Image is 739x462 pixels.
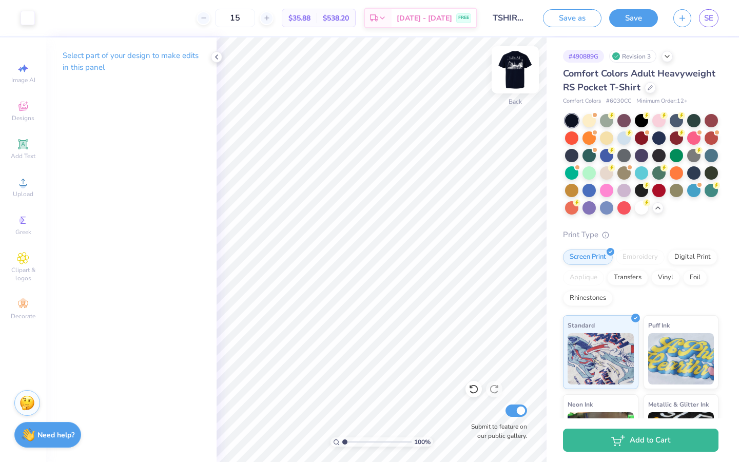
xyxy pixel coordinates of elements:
p: Select part of your design to make edits in this panel [63,50,200,73]
span: Clipart & logos [5,266,41,282]
span: Comfort Colors Adult Heavyweight RS Pocket T-Shirt [563,67,715,93]
span: Designs [12,114,34,122]
button: Add to Cart [563,429,718,452]
span: FREE [458,14,469,22]
span: $538.20 [323,13,349,24]
div: Back [509,97,522,106]
span: Add Text [11,152,35,160]
input: Untitled Design [485,8,535,28]
div: Vinyl [651,270,680,285]
div: # 490889G [563,50,604,63]
div: Digital Print [668,249,717,265]
span: Metallic & Glitter Ink [648,399,709,410]
span: 100 % [414,437,431,447]
span: Standard [568,320,595,331]
img: Puff Ink [648,333,714,384]
span: Neon Ink [568,399,593,410]
span: Puff Ink [648,320,670,331]
div: Revision 3 [609,50,656,63]
a: SE [699,9,718,27]
div: Embroidery [616,249,665,265]
span: Decorate [11,312,35,320]
input: – – [215,9,255,27]
span: # 6030CC [606,97,631,106]
span: Greek [15,228,31,236]
div: Screen Print [563,249,613,265]
label: Submit to feature on our public gallery. [465,422,527,440]
div: Print Type [563,229,718,241]
div: Foil [683,270,707,285]
div: Applique [563,270,604,285]
img: Standard [568,333,634,384]
span: [DATE] - [DATE] [397,13,452,24]
div: Rhinestones [563,291,613,306]
button: Save [609,9,658,27]
div: Transfers [607,270,648,285]
span: Comfort Colors [563,97,601,106]
span: Upload [13,190,33,198]
img: Back [495,49,536,90]
strong: Need help? [37,430,74,440]
span: Minimum Order: 12 + [636,97,688,106]
span: SE [704,12,713,24]
span: Image AI [11,76,35,84]
button: Save as [543,9,601,27]
span: $35.88 [288,13,310,24]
